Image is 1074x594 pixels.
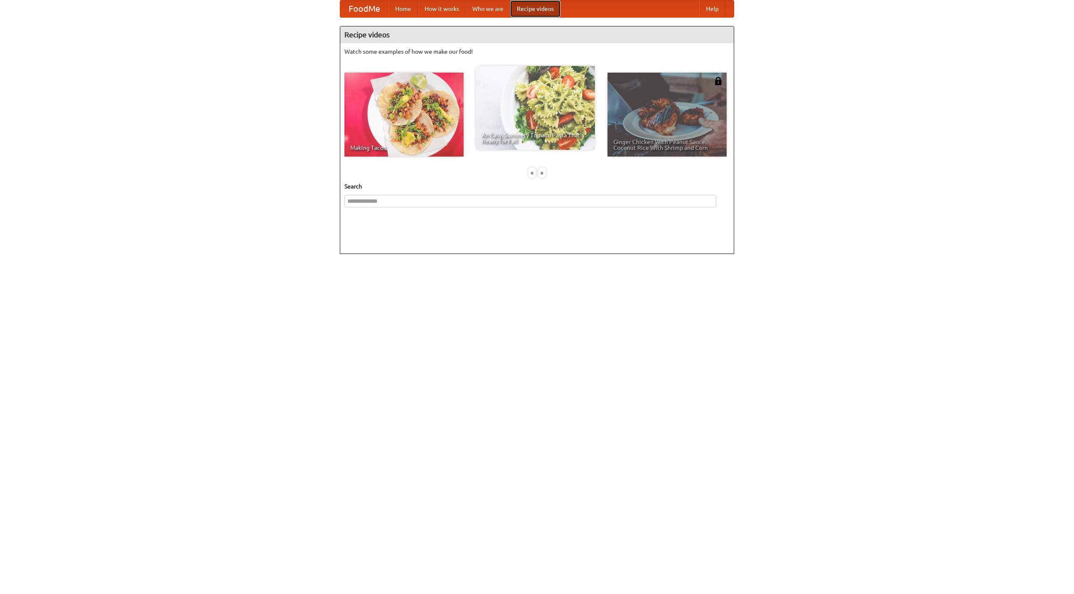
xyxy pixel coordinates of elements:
a: Who we are [466,0,510,17]
a: Help [699,0,725,17]
img: 483408.png [714,77,722,85]
span: An Easy, Summery Tomato Pasta That's Ready for Fall [482,132,589,144]
a: Making Tacos [344,73,464,157]
p: Watch some examples of how we make our food! [344,47,730,56]
h4: Recipe videos [340,26,734,43]
a: FoodMe [340,0,388,17]
div: « [528,167,536,178]
span: Making Tacos [350,145,458,151]
a: Home [388,0,418,17]
a: How it works [418,0,466,17]
a: Recipe videos [510,0,560,17]
div: » [538,167,546,178]
a: An Easy, Summery Tomato Pasta That's Ready for Fall [476,66,595,150]
h5: Search [344,182,730,191]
